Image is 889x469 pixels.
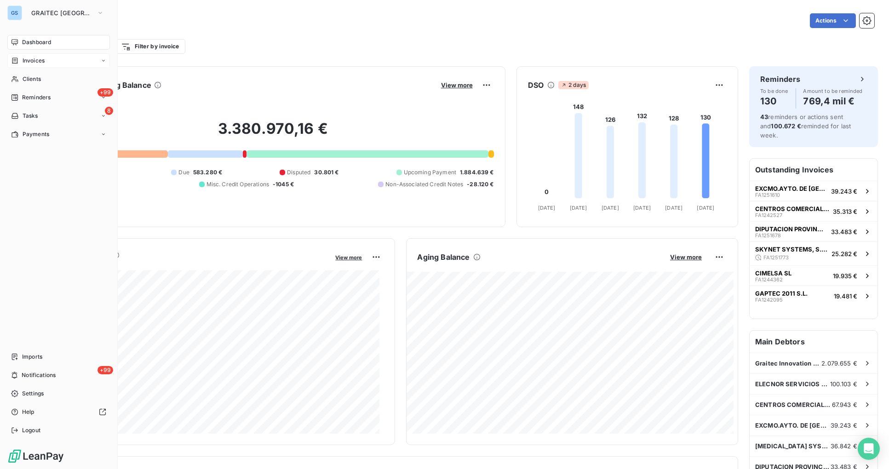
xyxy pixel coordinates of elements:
span: 36.842 € [831,442,857,450]
button: DIPUTACION PROVINCIAL DE CACERESFA125167833.483 € [750,221,878,241]
span: 2 days [558,81,589,89]
tspan: [DATE] [697,205,714,211]
span: Logout [22,426,40,435]
span: ELECNOR SERVICIOS Y PROYECTOS,S.A.U. [755,380,830,388]
span: View more [336,254,362,261]
span: -28.120 € [467,180,493,189]
span: Imports [22,353,42,361]
h6: Aging Balance [418,252,470,263]
span: Monthly Revenue [52,261,329,270]
h6: DSO [528,80,544,91]
span: Reminders [22,93,51,102]
span: EXCMO.AYTO. DE [GEOGRAPHIC_DATA][PERSON_NAME] [755,422,831,429]
span: GRAITEC [GEOGRAPHIC_DATA] [31,9,93,17]
h6: Main Debtors [750,331,878,353]
span: To be done [760,88,788,94]
span: Dashboard [22,38,51,46]
button: View more [438,81,476,89]
span: Clients [23,75,41,83]
span: Notifications [22,371,56,379]
span: FA1251773 [763,255,789,260]
span: View more [670,253,702,261]
span: EXCMO.AYTO. DE [GEOGRAPHIC_DATA][PERSON_NAME] [755,185,827,192]
button: CIMELSA SLFA124436219.935 € [750,265,878,286]
div: GS [7,6,22,20]
button: Filter by invoice [115,39,185,54]
h2: 3.380.970,16 € [52,120,494,147]
span: 33.483 € [831,228,857,235]
tspan: [DATE] [569,205,587,211]
tspan: [DATE] [602,205,619,211]
span: DIPUTACION PROVINCIAL DE CACERES [755,225,827,233]
button: View more [667,253,705,261]
span: Invoices [23,57,45,65]
span: 8 [105,107,113,115]
span: 19.481 € [834,292,857,300]
span: Amount to be reminded [803,88,863,94]
span: 100.103 € [830,380,857,388]
span: CENTROS COMERCIALES CARREFOUR SA [755,205,829,212]
span: View more [441,81,473,89]
img: Logo LeanPay [7,449,64,463]
span: 25.282 € [832,250,857,257]
span: 1.884.639 € [460,168,494,177]
span: FA1242527 [755,212,782,218]
button: Actions [810,13,856,28]
span: SKYNET SYSTEMS, S.L.U [755,246,828,253]
span: Due [178,168,189,177]
span: +99 [98,88,113,97]
span: 67.943 € [832,401,857,408]
span: 43 [760,113,768,120]
button: View more [333,253,365,261]
h6: Reminders [760,74,800,85]
span: 100.672 € [771,122,801,130]
span: GAPTEC 2011 S.L. [755,290,808,297]
span: Misc. Credit Operations [206,180,269,189]
span: 39.243 € [831,422,857,429]
span: Settings [22,389,44,398]
span: -1045 € [273,180,294,189]
span: FA1244362 [755,277,783,282]
span: +99 [98,366,113,374]
h4: 130 [760,94,788,109]
span: [MEDICAL_DATA] SYSTEM SL. [755,442,831,450]
tspan: [DATE] [633,205,651,211]
button: GAPTEC 2011 S.L.FA124209519.481 € [750,286,878,306]
tspan: [DATE] [538,205,555,211]
span: Help [22,408,34,416]
span: FA1251678 [755,233,781,238]
h6: Outstanding Invoices [750,159,878,181]
span: 583.280 € [193,168,222,177]
span: Tasks [23,112,38,120]
span: 19.935 € [833,272,857,280]
span: reminders or actions sent and reminded for last week. [760,113,851,139]
h4: 769,4 mil € [803,94,863,109]
span: Disputed [287,168,310,177]
tspan: [DATE] [665,205,683,211]
button: CENTROS COMERCIALES CARREFOUR SAFA124252735.313 € [750,201,878,221]
span: CENTROS COMERCIALES CARREFOUR SA [755,401,832,408]
span: Graitec Innovation SAS [755,360,821,367]
span: FA1242095 [755,297,783,303]
span: Payments [23,130,49,138]
span: FA1251610 [755,192,780,198]
span: 2.079.655 € [821,360,857,367]
span: Non-Associated Credit Notes [385,180,463,189]
span: CIMELSA SL [755,269,791,277]
a: Help [7,405,110,419]
button: SKYNET SYSTEMS, S.L.UFA125177325.282 € [750,241,878,265]
span: 39.243 € [831,188,857,195]
span: Upcoming Payment [404,168,456,177]
button: EXCMO.AYTO. DE [GEOGRAPHIC_DATA][PERSON_NAME]FA125161039.243 € [750,181,878,201]
div: Open Intercom Messenger [858,438,880,460]
span: 35.313 € [833,208,857,215]
span: 30.801 € [314,168,338,177]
